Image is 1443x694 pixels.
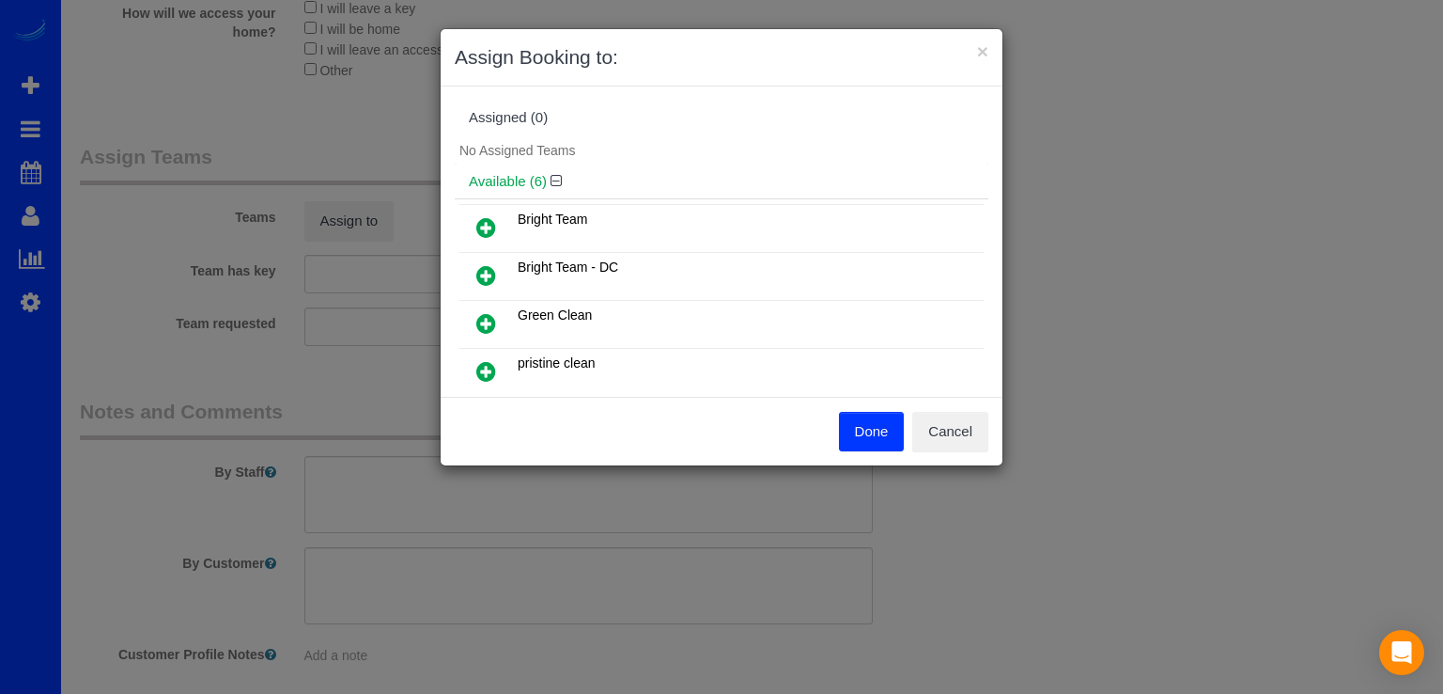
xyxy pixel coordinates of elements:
[518,355,596,371] span: pristine clean
[455,43,988,71] h3: Assign Booking to:
[518,260,618,275] span: Bright Team - DC
[1379,630,1424,675] div: Open Intercom Messenger
[977,41,988,61] button: ×
[912,412,988,451] button: Cancel
[518,308,592,323] span: Green Clean
[518,212,587,227] span: Bright Team
[469,110,974,126] div: Assigned (0)
[469,174,974,190] h4: Available (6)
[839,412,905,451] button: Done
[459,143,575,158] span: No Assigned Teams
